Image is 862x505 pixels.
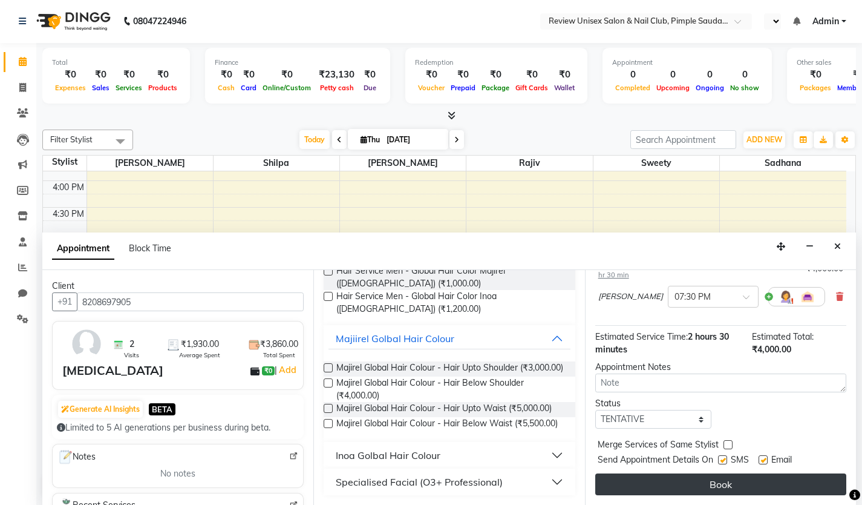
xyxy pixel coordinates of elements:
span: Sales [89,84,113,92]
div: 0 [653,68,693,82]
div: Specialised Facial (O3+ Professional) [336,475,503,489]
span: Majirel Global Hair Colour - Hair Below Shoulder (₹4,000.00) [336,377,565,402]
img: logo [31,4,114,38]
span: Upcoming [653,84,693,92]
div: ₹0 [359,68,380,82]
div: ₹0 [52,68,89,82]
div: ₹0 [551,68,578,82]
span: Cash [215,84,238,92]
span: Package [478,84,512,92]
span: No show [727,84,762,92]
span: [PERSON_NAME] [598,291,663,303]
div: ₹0 [113,68,145,82]
span: Products [145,84,180,92]
button: Specialised Facial (O3+ Professional) [328,471,570,493]
button: +91 [52,292,77,311]
a: Add [277,363,298,377]
button: Book [595,474,846,495]
span: [PERSON_NAME] [340,156,466,171]
span: Due [361,84,379,92]
span: Majirel Global Hair Colour - Hair Below Waist (₹5,500.00) [336,417,558,432]
div: Stylist [43,156,87,168]
div: Appointment Notes [595,361,846,374]
div: Majiirel Golbal Hair Colour [336,331,454,346]
span: ADD NEW [746,135,782,144]
span: ₹0 [262,366,275,376]
input: 2025-09-04 [383,131,443,149]
img: Interior.png [800,289,815,304]
div: ₹0 [89,68,113,82]
span: Email [771,454,792,469]
span: 2 [129,338,134,351]
span: Estimated Total: [752,331,814,342]
div: Status [595,397,712,410]
div: ₹0 [215,68,238,82]
span: Filter Stylist [50,134,93,144]
span: Hair Service Men - Global Hair Color Inoa ([DEMOGRAPHIC_DATA]) (₹1,200.00) [336,290,565,315]
button: Generate AI Insights [58,401,143,418]
div: ₹0 [797,68,834,82]
span: ₹3,860.00 [260,338,298,351]
span: Card [238,84,260,92]
span: Appointment [52,238,114,260]
span: Voucher [415,84,448,92]
span: Petty cash [317,84,357,92]
div: Total [52,58,180,68]
button: Majiirel Golbal Hair Colour [328,328,570,349]
span: Ongoing [693,84,727,92]
button: Close [829,237,846,256]
div: 0 [727,68,762,82]
span: Notes [57,449,96,465]
span: Expenses [52,84,89,92]
div: 0 [693,68,727,82]
button: ADD NEW [743,131,785,148]
div: Appointment [612,58,762,68]
span: Wallet [551,84,578,92]
button: Inoa Golbal Hair Colour [328,444,570,466]
div: Finance [215,58,380,68]
span: Services [113,84,145,92]
span: Sweety [593,156,719,171]
span: Rajiv [466,156,592,171]
span: Total Spent [263,351,295,360]
div: ₹23,130 [314,68,359,82]
div: ₹0 [145,68,180,82]
div: ₹0 [260,68,314,82]
div: ₹0 [512,68,551,82]
span: Admin [812,15,839,28]
div: 4:30 PM [50,208,87,220]
div: 0 [612,68,653,82]
span: Majirel Global Hair Colour - Hair Upto Shoulder (₹3,000.00) [336,361,563,377]
span: Send Appointment Details On [598,454,713,469]
span: Sadhana [720,156,846,171]
span: ₹4,000.00 [752,344,791,355]
span: Hair Service Men - Global Hair Color Majirel ([DEMOGRAPHIC_DATA]) (₹1,000.00) [336,265,565,290]
input: Search by Name/Mobile/Email/Code [77,292,304,311]
span: Shilpa [214,156,339,171]
span: Estimated Service Time: [595,331,688,342]
span: ₹1,930.00 [181,338,219,351]
span: Prepaid [448,84,478,92]
span: Average Spent [179,351,220,360]
span: Packages [797,84,834,92]
div: Limited to 5 AI generations per business during beta. [57,421,299,434]
img: avatar [69,326,104,361]
div: Client [52,280,304,292]
span: Majirel Global Hair Colour - Hair Upto Waist (₹5,000.00) [336,402,552,417]
div: ₹0 [448,68,478,82]
div: 4:00 PM [50,181,87,194]
span: Merge Services of Same Stylist [598,438,719,454]
span: Block Time [129,243,171,254]
div: Redemption [415,58,578,68]
span: No notes [160,467,195,480]
div: Inoa Golbal Hair Colour [336,448,440,463]
span: BETA [149,403,175,415]
span: Today [299,130,330,149]
span: Thu [358,135,383,144]
div: [MEDICAL_DATA] [62,361,163,380]
span: | [275,363,298,377]
img: Hairdresser.png [779,289,793,304]
b: 08047224946 [133,4,186,38]
span: SMS [731,454,749,469]
input: Search Appointment [630,130,736,149]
